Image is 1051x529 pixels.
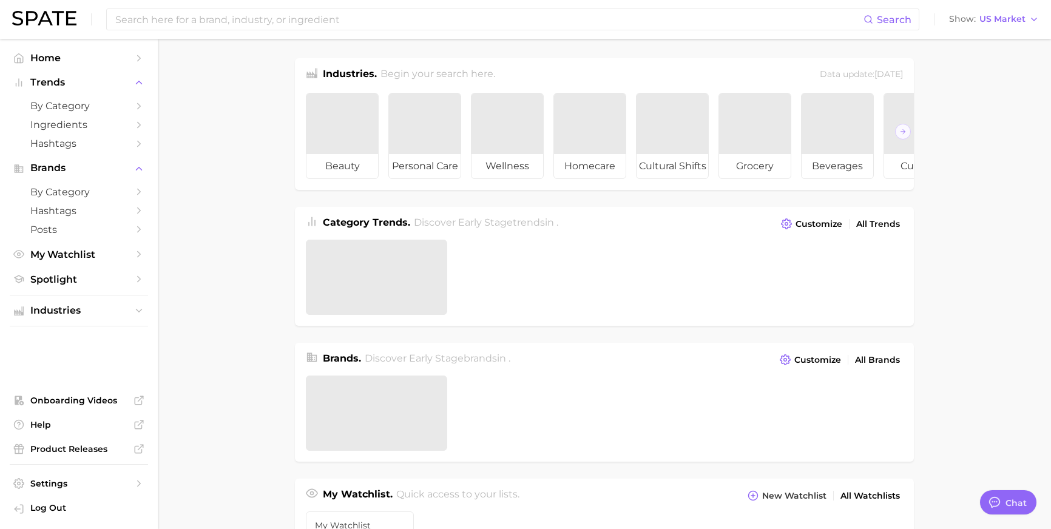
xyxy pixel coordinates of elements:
[30,443,127,454] span: Product Releases
[30,52,127,64] span: Home
[30,502,138,513] span: Log Out
[637,154,708,178] span: cultural shifts
[365,352,510,364] span: Discover Early Stage brands in .
[895,124,911,140] button: Scroll Right
[30,419,127,430] span: Help
[840,491,900,501] span: All Watchlists
[30,478,127,489] span: Settings
[30,100,127,112] span: by Category
[10,73,148,92] button: Trends
[10,159,148,177] button: Brands
[10,499,148,519] a: Log out. Currently logged in with e-mail doyeon@spate.nyc.
[396,487,519,504] h2: Quick access to your lists.
[323,67,377,83] h1: Industries.
[10,134,148,153] a: Hashtags
[853,216,903,232] a: All Trends
[796,219,842,229] span: Customize
[323,352,361,364] span: Brands .
[471,93,544,179] a: wellness
[10,391,148,409] a: Onboarding Videos
[856,219,900,229] span: All Trends
[10,115,148,134] a: Ingredients
[323,487,393,504] h1: My Watchlist.
[10,220,148,239] a: Posts
[946,12,1042,27] button: ShowUS Market
[10,183,148,201] a: by Category
[323,217,410,228] span: Category Trends .
[10,245,148,264] a: My Watchlist
[10,474,148,493] a: Settings
[949,16,976,22] span: Show
[388,93,461,179] a: personal care
[30,249,127,260] span: My Watchlist
[554,154,626,178] span: homecare
[30,274,127,285] span: Spotlight
[380,67,495,83] h2: Begin your search here.
[30,138,127,149] span: Hashtags
[852,352,903,368] a: All Brands
[30,119,127,130] span: Ingredients
[719,154,791,178] span: grocery
[10,416,148,434] a: Help
[820,67,903,83] div: Data update: [DATE]
[636,93,709,179] a: cultural shifts
[553,93,626,179] a: homecare
[471,154,543,178] span: wellness
[30,163,127,174] span: Brands
[10,49,148,67] a: Home
[10,302,148,320] button: Industries
[884,154,956,178] span: culinary
[801,93,874,179] a: beverages
[414,217,558,228] span: Discover Early Stage trends in .
[306,154,378,178] span: beauty
[837,488,903,504] a: All Watchlists
[10,440,148,458] a: Product Releases
[12,11,76,25] img: SPATE
[762,491,826,501] span: New Watchlist
[10,201,148,220] a: Hashtags
[794,355,841,365] span: Customize
[884,93,956,179] a: culinary
[802,154,873,178] span: beverages
[30,395,127,406] span: Onboarding Videos
[10,96,148,115] a: by Category
[30,186,127,198] span: by Category
[979,16,1026,22] span: US Market
[306,93,379,179] a: beauty
[114,9,863,30] input: Search here for a brand, industry, or ingredient
[30,305,127,316] span: Industries
[718,93,791,179] a: grocery
[389,154,461,178] span: personal care
[745,487,830,504] button: New Watchlist
[778,215,845,232] button: Customize
[855,355,900,365] span: All Brands
[30,77,127,88] span: Trends
[30,224,127,235] span: Posts
[30,205,127,217] span: Hashtags
[10,270,148,289] a: Spotlight
[777,351,844,368] button: Customize
[877,14,911,25] span: Search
